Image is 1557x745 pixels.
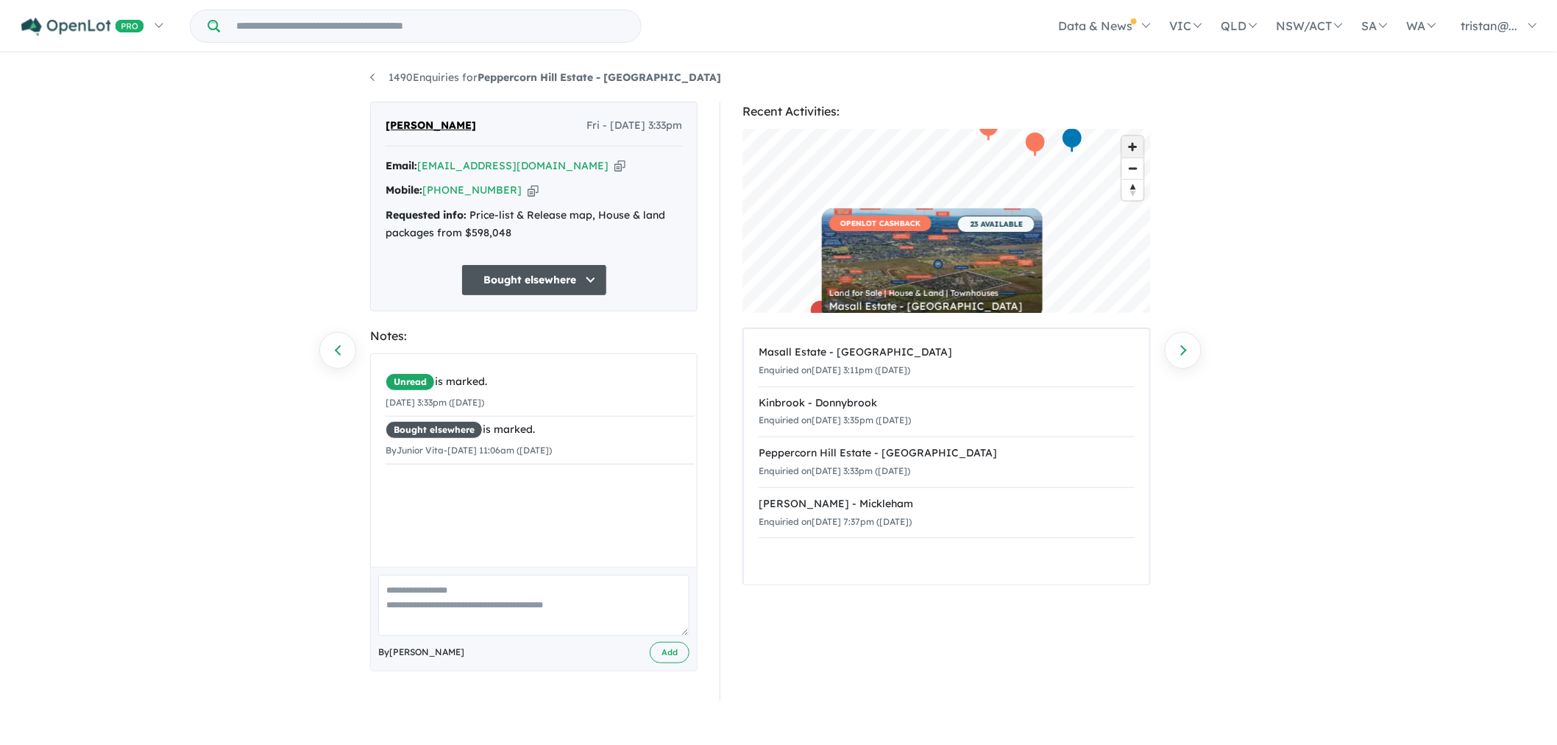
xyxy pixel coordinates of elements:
[759,336,1135,387] a: Masall Estate - [GEOGRAPHIC_DATA]Enquiried on[DATE] 3:11pm ([DATE])
[759,437,1135,488] a: Peppercorn Hill Estate - [GEOGRAPHIC_DATA]Enquiried on[DATE] 3:33pm ([DATE])
[759,344,1135,361] div: Masall Estate - [GEOGRAPHIC_DATA]
[461,264,607,296] button: Bought elsewhere
[978,115,1000,142] div: Map marker
[742,129,1151,313] canvas: Map
[1461,18,1518,33] span: tristan@...
[759,445,1135,462] div: Peppercorn Hill Estate - [GEOGRAPHIC_DATA]
[759,386,1135,438] a: Kinbrook - DonnybrookEnquiried on[DATE] 3:35pm ([DATE])
[386,159,417,172] strong: Email:
[223,10,638,42] input: Try estate name, suburb, builder or developer
[759,487,1135,539] a: [PERSON_NAME] - MicklehamEnquiried on[DATE] 7:37pm ([DATE])
[759,414,911,426] small: Enquiried on [DATE] 3:35pm ([DATE])
[386,421,483,439] span: Bought elsewhere
[386,208,467,222] strong: Requested info:
[417,159,609,172] a: [EMAIL_ADDRESS][DOMAIN_NAME]
[829,289,1035,297] div: Land for Sale | House & Land | Townhouses
[759,516,912,527] small: Enquiried on [DATE] 7:37pm ([DATE])
[809,300,831,327] div: Map marker
[614,158,625,174] button: Copy
[586,117,682,135] span: Fri - [DATE] 3:33pm
[21,18,144,36] img: Openlot PRO Logo White
[528,183,539,198] button: Copy
[478,71,721,84] strong: Peppercorn Hill Estate - [GEOGRAPHIC_DATA]
[386,373,695,391] div: is marked.
[386,117,476,135] span: [PERSON_NAME]
[742,102,1151,121] div: Recent Activities:
[378,645,464,660] span: By [PERSON_NAME]
[957,216,1035,233] span: 23 AVAILABLE
[1061,127,1083,154] div: Map marker
[1122,158,1143,179] button: Zoom out
[386,397,484,408] small: [DATE] 3:33pm ([DATE])
[759,395,1135,412] div: Kinbrook - Donnybrook
[1024,131,1046,158] div: Map marker
[386,421,695,439] div: is marked.
[386,183,422,197] strong: Mobile:
[386,207,682,242] div: Price-list & Release map, House & land packages from $598,048
[829,301,1035,311] div: Masall Estate - [GEOGRAPHIC_DATA]
[370,71,721,84] a: 1490Enquiries forPeppercorn Hill Estate - [GEOGRAPHIC_DATA]
[759,495,1135,513] div: [PERSON_NAME] - Mickleham
[759,465,910,476] small: Enquiried on [DATE] 3:33pm ([DATE])
[1122,136,1143,158] button: Zoom in
[759,364,910,375] small: Enquiried on [DATE] 3:11pm ([DATE])
[829,216,932,231] span: OPENLOT CASHBACK
[822,208,1043,319] a: OPENLOT CASHBACK 23 AVAILABLE Land for Sale | House & Land | Townhouses Masall Estate - [GEOGRAPH...
[370,69,1187,87] nav: breadcrumb
[1122,179,1143,200] button: Reset bearing to north
[650,642,689,663] button: Add
[1122,180,1143,200] span: Reset bearing to north
[422,183,522,197] a: [PHONE_NUMBER]
[370,326,698,346] div: Notes:
[386,445,552,456] small: By Junior Vita - [DATE] 11:06am ([DATE])
[386,373,435,391] span: Unread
